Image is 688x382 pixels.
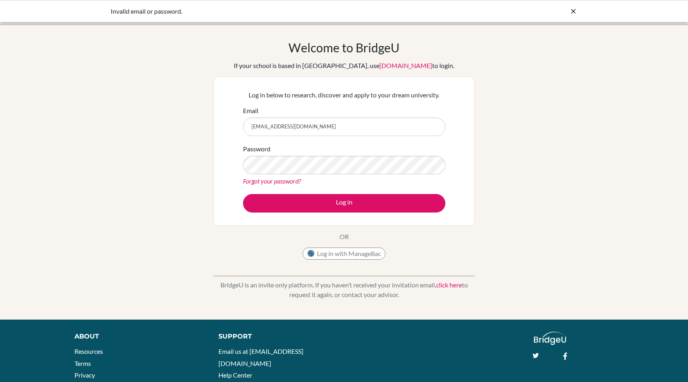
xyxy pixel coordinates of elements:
[74,359,91,367] a: Terms
[243,106,258,116] label: Email
[74,347,103,355] a: Resources
[243,144,270,154] label: Password
[243,90,445,100] p: Log in below to research, discover and apply to your dream university.
[243,194,445,213] button: Log in
[288,40,400,55] h1: Welcome to BridgeU
[436,281,462,289] a: click here
[340,232,349,242] p: OR
[74,332,200,341] div: About
[534,332,566,345] img: logo_white@2x-f4f0deed5e89b7ecb1c2cc34c3e3d731f90f0f143d5ea2071677605dd97b5244.png
[213,280,475,299] p: BridgeU is an invite only platform. If you haven’t received your invitation email, to request it ...
[234,61,454,70] div: If your school is based in [GEOGRAPHIC_DATA], use to login.
[379,62,432,69] a: [DOMAIN_NAME]
[218,371,252,379] a: Help Center
[218,332,335,341] div: Support
[243,177,301,185] a: Forgot your password?
[303,248,385,260] button: Log in with ManageBac
[74,371,95,379] a: Privacy
[218,347,303,367] a: Email us at [EMAIL_ADDRESS][DOMAIN_NAME]
[111,6,457,16] div: Invalid email or password.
